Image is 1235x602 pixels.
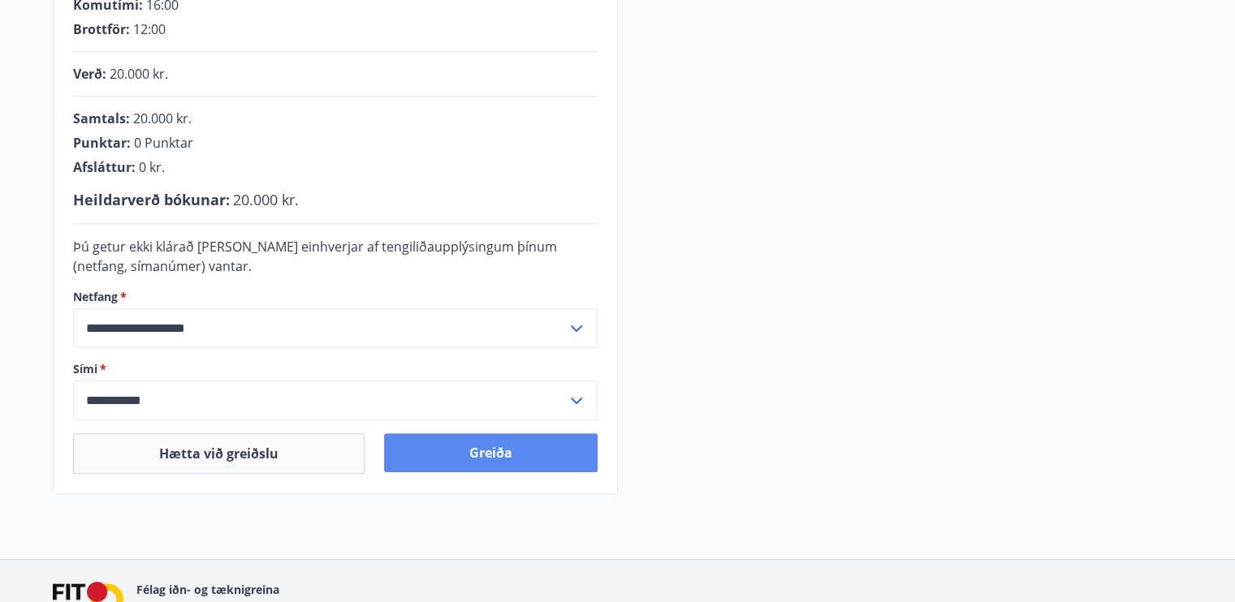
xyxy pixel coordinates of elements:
span: Afsláttur : [73,158,136,176]
span: Samtals : [73,110,130,127]
span: Þú getur ekki klárað [PERSON_NAME] einhverjar af tengiliðaupplýsingum þínum (netfang, símanúmer) ... [73,238,557,275]
span: 12:00 [133,20,166,38]
span: Punktar : [73,134,131,152]
span: 20.000 kr. [133,110,192,127]
label: Netfang [73,289,598,305]
span: 20.000 kr. [110,65,168,83]
span: Félag iðn- og tæknigreina [136,582,279,597]
button: Greiða [384,433,598,472]
span: 0 kr. [139,158,165,176]
span: Verð : [73,65,106,83]
label: Sími [73,361,598,377]
span: 20.000 kr. [233,190,299,209]
button: Hætta við greiðslu [73,433,365,474]
span: Brottför : [73,20,130,38]
span: Heildarverð bókunar : [73,190,230,209]
span: 0 Punktar [134,134,193,152]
